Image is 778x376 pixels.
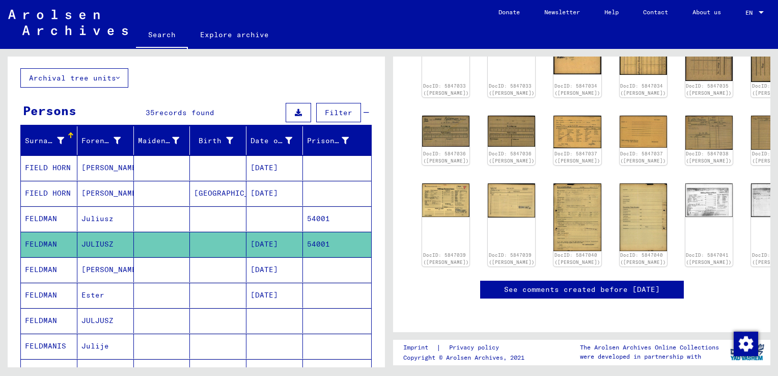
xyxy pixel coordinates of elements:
mat-cell: JULJUSZ [77,308,134,333]
font: Forename [81,136,118,145]
mat-cell: Julije [77,334,134,359]
div: Prisoner # [307,132,362,149]
mat-cell: JULIUSZ [77,232,134,257]
a: DocID: 5847034 ([PERSON_NAME]) [620,83,666,96]
mat-cell: Juliusz [77,206,134,231]
img: 001.jpg [685,183,733,217]
font: Birth [199,136,221,145]
mat-cell: [DATE] [246,232,303,257]
img: Arolsen_neg.svg [8,10,128,35]
mat-cell: FELDMAN [21,206,77,231]
mat-cell: FELDMAN [21,257,77,282]
img: Change consent [734,332,758,356]
div: Date of birth [251,132,305,149]
span: Filter [325,108,352,117]
a: DocID: 5847037 ([PERSON_NAME]) [554,151,600,164]
p: were developed in partnership with [580,352,719,361]
img: yv_logo.png [728,339,766,365]
a: DocID: 5847033 ([PERSON_NAME]) [489,83,535,96]
img: 001.jpg [685,116,733,150]
p: Copyright © Arolsen Archives, 2021 [403,353,524,362]
a: DocID: 5847035 ([PERSON_NAME]) [686,83,732,96]
img: 001.jpg [553,116,601,148]
button: Filter [316,103,361,122]
div: Persons [23,101,76,120]
img: 002.jpg [488,116,535,146]
mat-header-cell: Prisoner # [303,126,371,155]
mat-cell: [PERSON_NAME] [77,181,134,206]
div: Maiden name [138,132,192,149]
mat-header-cell: Geburtsdatum [246,126,303,155]
mat-cell: FELDMAN [21,232,77,257]
mat-header-cell: Nachname [21,126,77,155]
mat-cell: [DATE] [246,181,303,206]
a: Privacy policy [441,342,511,353]
mat-cell: FELDMANIS [21,334,77,359]
font: | [436,342,441,353]
mat-cell: FIELD HORN [21,155,77,180]
font: Prisoner # [307,136,353,145]
mat-header-cell: Geburtsname [134,126,190,155]
mat-cell: FELDMAN [21,308,77,333]
a: DocID: 5847041 ([PERSON_NAME]) [686,252,732,265]
a: DocID: 5847040 ([PERSON_NAME]) [554,252,600,265]
span: 35 [146,108,155,117]
mat-header-cell: Geburt‏ [190,126,246,155]
div: Birth [194,132,246,149]
img: 001.jpg [422,183,469,217]
font: Archival tree units [29,73,116,83]
span: records found [155,108,214,117]
mat-cell: Ester [77,283,134,308]
span: EN [745,9,757,16]
img: 001.jpg [553,183,601,251]
img: 002.jpg [620,183,667,251]
mat-cell: FIELD HORN [21,181,77,206]
a: DocID: 5847040 ([PERSON_NAME]) [620,252,666,265]
div: Surname [25,132,77,149]
mat-cell: [DATE] [246,257,303,282]
a: Explore archive [188,22,281,47]
a: See comments created before [DATE] [504,284,660,295]
mat-cell: [PERSON_NAME] [77,155,134,180]
p: The Arolsen Archives Online Collections [580,343,719,352]
img: 002.jpg [488,183,535,218]
img: 002.jpg [620,116,667,148]
a: DocID: 5847034 ([PERSON_NAME]) [554,83,600,96]
font: Maiden name [138,136,188,145]
mat-cell: [GEOGRAPHIC_DATA] [190,181,246,206]
mat-cell: [DATE] [246,155,303,180]
mat-cell: 54001 [303,232,371,257]
a: DocID: 5847033 ([PERSON_NAME]) [423,83,469,96]
mat-header-cell: Vorname [77,126,134,155]
mat-cell: FELDMAN [21,283,77,308]
font: Date of birth [251,136,310,145]
img: 001.jpg [422,116,469,146]
div: Forename [81,132,133,149]
mat-cell: [PERSON_NAME] [77,257,134,282]
a: DocID: 5847037 ([PERSON_NAME]) [620,151,666,164]
a: DocID: 5847039 ([PERSON_NAME]) [423,252,469,265]
a: DocID: 5847036 ([PERSON_NAME]) [423,151,469,164]
a: Search [136,22,188,49]
a: DocID: 5847039 ([PERSON_NAME]) [489,252,535,265]
mat-cell: 54001 [303,206,371,231]
button: Archival tree units [20,68,128,88]
a: DocID: 5847036 ([PERSON_NAME]) [489,151,535,164]
mat-cell: [DATE] [246,283,303,308]
a: Imprint [403,342,436,353]
font: Surname [25,136,57,145]
a: DocID: 5847038 ([PERSON_NAME]) [686,151,732,164]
